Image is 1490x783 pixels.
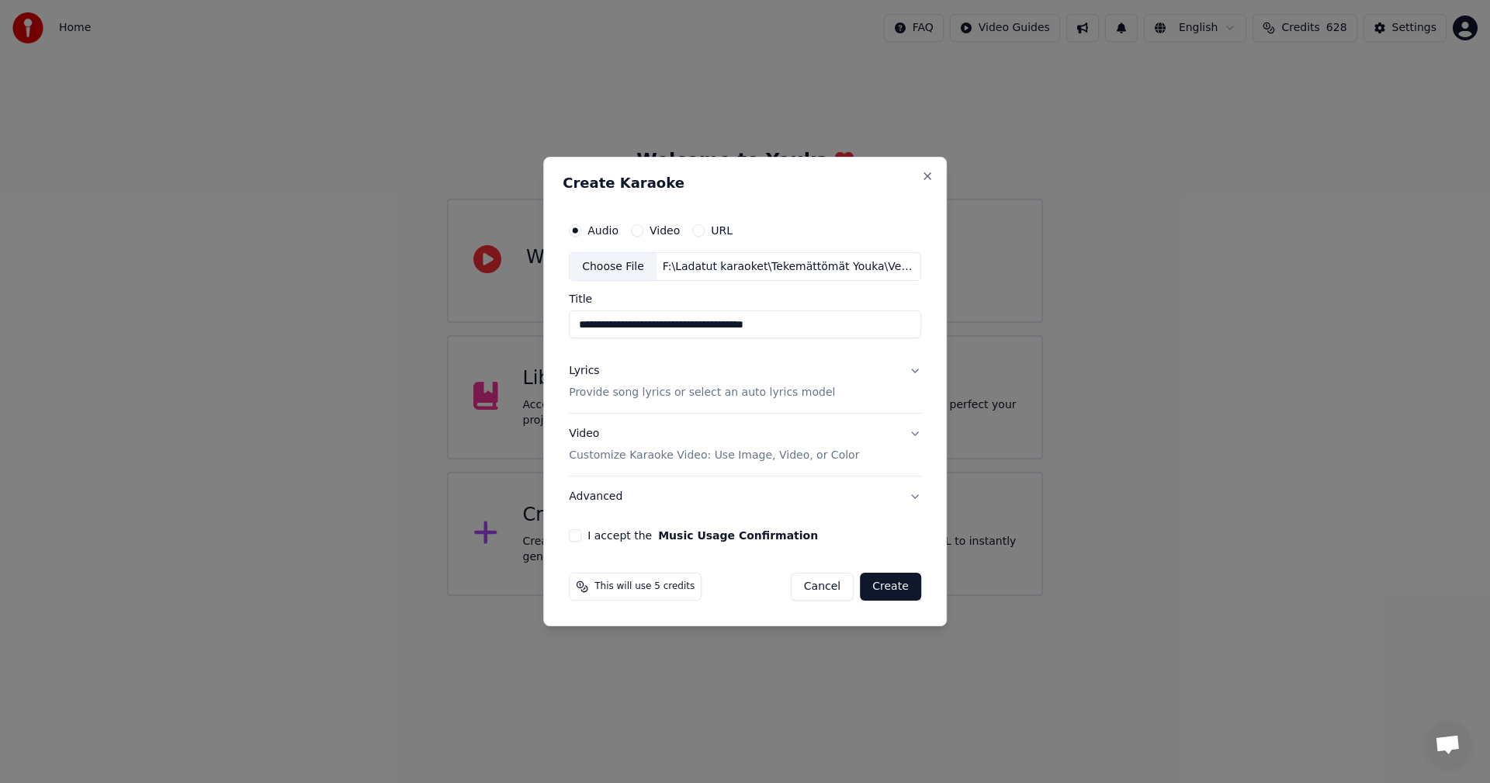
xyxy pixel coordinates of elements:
[587,225,619,236] label: Audio
[569,386,835,401] p: Provide song lyrics or select an auto lyrics model
[657,259,920,275] div: F:\Ladatut karaoket\Tekemättömät Youka\Vesterinen yhtyeineen parhaat\Suurenmoinen elämä Vesterine...
[569,414,921,476] button: VideoCustomize Karaoke Video: Use Image, Video, or Color
[569,294,921,305] label: Title
[594,580,695,593] span: This will use 5 credits
[587,530,818,541] label: I accept the
[570,253,657,281] div: Choose File
[569,476,921,517] button: Advanced
[569,427,859,464] div: Video
[569,352,921,414] button: LyricsProvide song lyrics or select an auto lyrics model
[658,530,818,541] button: I accept the
[860,573,921,601] button: Create
[650,225,680,236] label: Video
[563,176,927,190] h2: Create Karaoke
[569,448,859,463] p: Customize Karaoke Video: Use Image, Video, or Color
[569,364,599,379] div: Lyrics
[711,225,733,236] label: URL
[791,573,854,601] button: Cancel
